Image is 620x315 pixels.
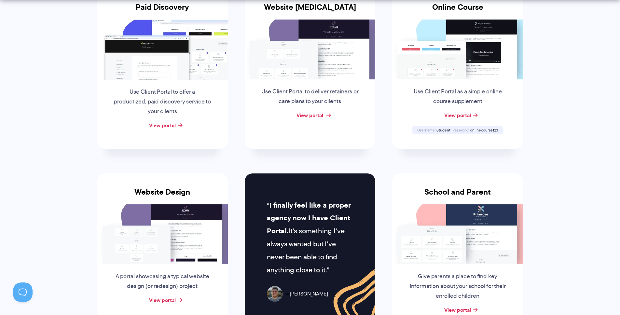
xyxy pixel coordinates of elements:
[452,127,469,133] span: Password
[13,282,33,302] iframe: Toggle Customer Support
[408,87,507,106] p: Use Client Portal as a simple online course supplement
[149,121,176,129] a: View portal
[444,111,471,119] a: View portal
[97,3,228,20] h3: Paid Discovery
[392,3,523,20] h3: Online Course
[417,127,435,133] span: Username
[436,127,450,133] span: Student
[113,87,212,116] p: Use Client Portal to offer a productized, paid discovery service to your clients
[470,127,498,133] span: onlinecourse123
[285,289,328,299] span: [PERSON_NAME]
[260,87,359,106] p: Use Client Portal to deliver retainers or care plans to your clients
[444,306,471,314] a: View portal
[149,296,176,304] a: View portal
[113,272,212,291] p: A portal showcasing a typical website design (or redesign) project
[392,187,523,204] h3: School and Parent
[408,272,507,301] p: Give parents a place to find key information about your school for their enrolled children
[296,111,323,119] a: View portal
[245,3,376,20] h3: Website [MEDICAL_DATA]
[97,187,228,204] h3: Website Design
[267,199,353,277] p: It’s something I’ve always wanted but I’ve never been able to find anything close to it.
[267,200,351,237] strong: I finally feel like a proper agency now I have Client Portal.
